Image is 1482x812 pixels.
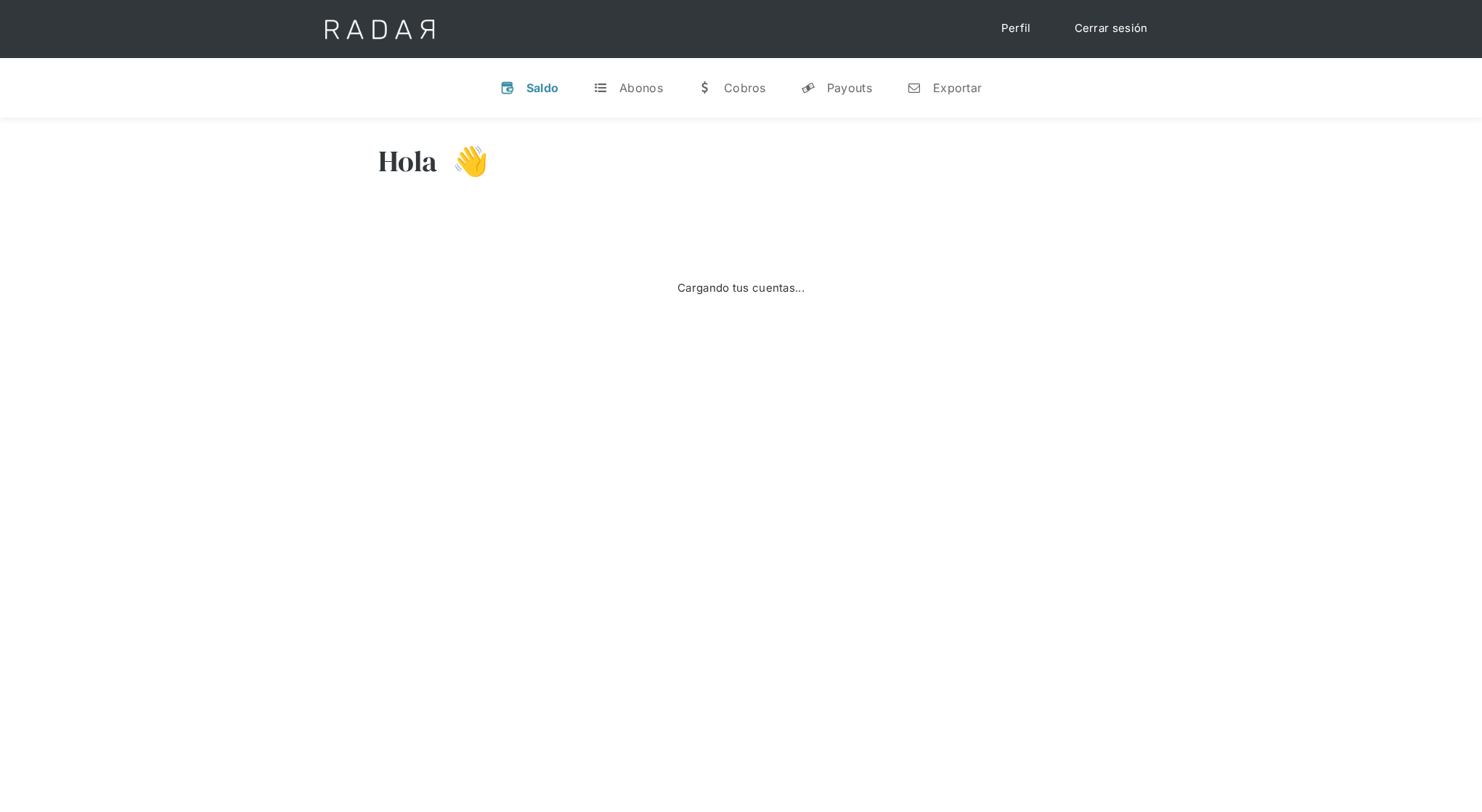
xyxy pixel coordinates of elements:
div: Saldo [526,81,559,95]
div: Exportar [933,81,982,95]
h3: 👋 [438,143,489,179]
a: Cerrar sesión [1060,15,1163,43]
div: n [907,81,921,95]
div: Cobros [724,81,766,95]
div: Cargando tus cuentas... [677,280,805,297]
h3: Hola [378,143,438,179]
div: Abonos [619,81,663,95]
div: y [801,81,815,95]
div: Payouts [827,81,872,95]
div: w [698,81,712,95]
div: t [593,81,608,95]
a: Perfil [987,15,1046,43]
div: v [500,81,515,95]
